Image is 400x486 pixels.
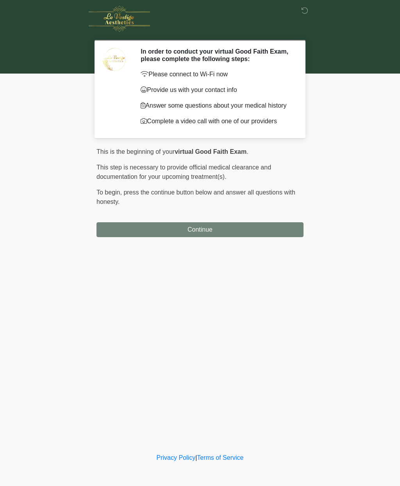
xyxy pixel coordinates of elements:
span: This is the beginning of your [96,148,175,155]
img: Agent Avatar [102,48,126,71]
span: . [246,148,248,155]
a: | [195,454,197,461]
span: press the continue button below and answer all questions with honesty. [96,189,295,205]
p: Provide us with your contact info [141,85,292,95]
p: Complete a video call with one of our providers [141,117,292,126]
strong: virtual Good Faith Exam [175,148,246,155]
img: Le Vestige Aesthetics Logo [89,6,150,32]
span: This step is necessary to provide official medical clearance and documentation for your upcoming ... [96,164,271,180]
p: Answer some questions about your medical history [141,101,292,110]
a: Privacy Policy [157,454,196,461]
button: Continue [96,222,304,237]
a: Terms of Service [197,454,243,461]
h2: In order to conduct your virtual Good Faith Exam, please complete the following steps: [141,48,292,63]
span: To begin, [96,189,123,196]
p: Please connect to Wi-Fi now [141,70,292,79]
